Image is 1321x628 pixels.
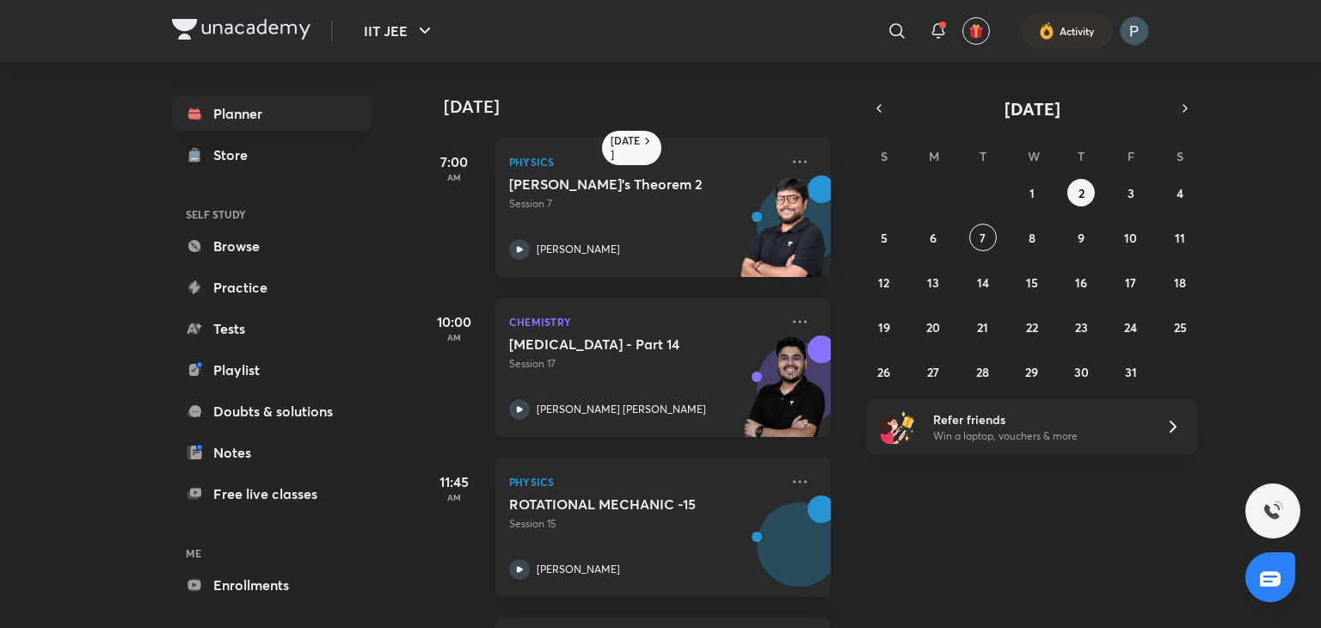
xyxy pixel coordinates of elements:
[1120,16,1149,46] img: Payal Kumari
[172,568,372,602] a: Enrollments
[509,151,779,172] p: Physics
[919,358,947,385] button: October 27, 2025
[870,224,898,251] button: October 5, 2025
[1175,230,1185,246] abbr: October 11, 2025
[1078,230,1084,246] abbr: October 9, 2025
[919,268,947,296] button: October 13, 2025
[930,230,937,246] abbr: October 6, 2025
[969,224,997,251] button: October 7, 2025
[1127,148,1134,164] abbr: Friday
[929,148,939,164] abbr: Monday
[977,319,988,336] abbr: October 21, 2025
[172,138,372,172] a: Store
[1124,319,1137,336] abbr: October 24, 2025
[877,364,890,380] abbr: October 26, 2025
[1067,224,1095,251] button: October 9, 2025
[870,268,898,296] button: October 12, 2025
[1174,319,1187,336] abbr: October 25, 2025
[919,224,947,251] button: October 6, 2025
[172,394,372,428] a: Doubts & solutions
[509,336,723,353] h5: Hydrocarbons - Part 14
[1125,364,1137,380] abbr: October 31, 2025
[1117,179,1145,206] button: October 3, 2025
[933,410,1145,428] h6: Refer friends
[927,364,939,380] abbr: October 27, 2025
[420,172,488,182] p: AM
[870,358,898,385] button: October 26, 2025
[878,274,889,291] abbr: October 12, 2025
[509,175,723,193] h5: Gauss's Theorem 2
[878,319,890,336] abbr: October 19, 2025
[537,242,620,257] p: [PERSON_NAME]
[891,96,1173,120] button: [DATE]
[1026,319,1038,336] abbr: October 22, 2025
[1067,313,1095,341] button: October 23, 2025
[881,409,915,444] img: referral
[1166,224,1194,251] button: October 11, 2025
[1029,185,1035,201] abbr: October 1, 2025
[736,336,831,454] img: unacademy
[736,175,831,294] img: unacademy
[172,229,372,263] a: Browse
[509,516,779,532] p: Session 15
[1117,224,1145,251] button: October 10, 2025
[926,319,940,336] abbr: October 20, 2025
[1117,358,1145,385] button: October 31, 2025
[736,496,831,614] img: unacademy
[537,562,620,577] p: [PERSON_NAME]
[420,332,488,342] p: AM
[1166,313,1194,341] button: October 25, 2025
[1263,501,1283,521] img: ttu
[444,96,848,117] h4: [DATE]
[1078,185,1084,201] abbr: October 2, 2025
[509,196,779,212] p: Session 7
[927,274,939,291] abbr: October 13, 2025
[1029,230,1035,246] abbr: October 8, 2025
[420,311,488,332] h5: 10:00
[420,492,488,502] p: AM
[881,230,888,246] abbr: October 5, 2025
[1018,179,1046,206] button: October 1, 2025
[1018,268,1046,296] button: October 15, 2025
[980,230,986,246] abbr: October 7, 2025
[172,311,372,346] a: Tests
[933,428,1145,444] p: Win a laptop, vouchers & more
[1005,97,1060,120] span: [DATE]
[1177,185,1183,201] abbr: October 4, 2025
[881,148,888,164] abbr: Sunday
[1067,268,1095,296] button: October 16, 2025
[1018,224,1046,251] button: October 8, 2025
[172,270,372,305] a: Practice
[1124,230,1137,246] abbr: October 10, 2025
[509,471,779,492] p: Physics
[919,313,947,341] button: October 20, 2025
[172,435,372,470] a: Notes
[976,364,989,380] abbr: October 28, 2025
[172,477,372,511] a: Free live classes
[537,402,706,417] p: [PERSON_NAME] [PERSON_NAME]
[1074,364,1089,380] abbr: October 30, 2025
[172,19,310,44] a: Company Logo
[1018,358,1046,385] button: October 29, 2025
[1067,358,1095,385] button: October 30, 2025
[1174,274,1186,291] abbr: October 18, 2025
[977,274,989,291] abbr: October 14, 2025
[1078,148,1084,164] abbr: Thursday
[1166,179,1194,206] button: October 4, 2025
[968,23,984,39] img: avatar
[870,313,898,341] button: October 19, 2025
[1028,148,1040,164] abbr: Wednesday
[1117,268,1145,296] button: October 17, 2025
[213,145,258,165] div: Store
[1166,268,1194,296] button: October 18, 2025
[969,268,997,296] button: October 14, 2025
[1177,148,1183,164] abbr: Saturday
[969,358,997,385] button: October 28, 2025
[969,313,997,341] button: October 21, 2025
[172,96,372,131] a: Planner
[1039,21,1054,41] img: activity
[509,311,779,332] p: Chemistry
[1067,179,1095,206] button: October 2, 2025
[1075,274,1087,291] abbr: October 16, 2025
[611,134,641,162] h6: [DATE]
